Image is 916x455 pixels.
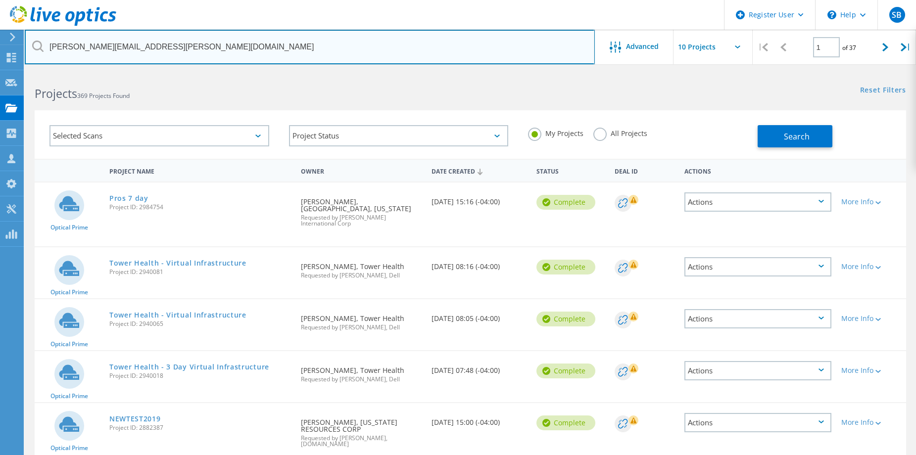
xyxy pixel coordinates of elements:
[536,195,595,210] div: Complete
[896,30,916,65] div: |
[427,247,531,280] div: [DATE] 08:16 (-04:00)
[536,415,595,430] div: Complete
[50,225,88,230] span: Optical Prime
[50,445,88,451] span: Optical Prime
[827,10,836,19] svg: \n
[301,324,422,330] span: Requested by [PERSON_NAME], Dell
[536,260,595,274] div: Complete
[684,257,831,276] div: Actions
[427,182,531,215] div: [DATE] 15:16 (-04:00)
[536,364,595,378] div: Complete
[784,131,810,142] span: Search
[296,182,427,236] div: [PERSON_NAME], [GEOGRAPHIC_DATA], [US_STATE]
[626,43,659,50] span: Advanced
[77,91,130,100] span: 369 Projects Found
[25,30,595,64] input: Search projects by name, owner, ID, company, etc
[50,289,88,295] span: Optical Prime
[109,364,269,370] a: Tower Health - 3 Day Virtual Infrastructure
[684,413,831,432] div: Actions
[301,376,422,382] span: Requested by [PERSON_NAME], Dell
[610,161,679,180] div: Deal Id
[593,128,647,137] label: All Projects
[684,192,831,212] div: Actions
[841,315,901,322] div: More Info
[679,161,836,180] div: Actions
[296,299,427,340] div: [PERSON_NAME], Tower Health
[427,403,531,436] div: [DATE] 15:00 (-04:00)
[109,373,291,379] span: Project ID: 2940018
[684,361,831,380] div: Actions
[684,309,831,328] div: Actions
[528,128,583,137] label: My Projects
[289,125,509,146] div: Project Status
[427,351,531,384] div: [DATE] 07:48 (-04:00)
[427,161,531,180] div: Date Created
[301,435,422,447] span: Requested by [PERSON_NAME], [DOMAIN_NAME]
[109,269,291,275] span: Project ID: 2940081
[841,419,901,426] div: More Info
[758,125,832,147] button: Search
[296,351,427,392] div: [PERSON_NAME], Tower Health
[109,312,246,318] a: Tower Health - Virtual Infrastructure
[301,273,422,278] span: Requested by [PERSON_NAME], Dell
[49,125,269,146] div: Selected Scans
[10,21,116,28] a: Live Optics Dashboard
[860,87,906,95] a: Reset Filters
[50,341,88,347] span: Optical Prime
[109,260,246,267] a: Tower Health - Virtual Infrastructure
[109,321,291,327] span: Project ID: 2940065
[842,44,856,52] span: of 37
[35,86,77,101] b: Projects
[109,195,148,202] a: Pros 7 day
[109,425,291,431] span: Project ID: 2882387
[296,161,427,180] div: Owner
[296,247,427,288] div: [PERSON_NAME], Tower Health
[427,299,531,332] div: [DATE] 08:05 (-04:00)
[104,161,296,180] div: Project Name
[753,30,773,65] div: |
[892,11,902,19] span: SB
[109,204,291,210] span: Project ID: 2984754
[536,312,595,326] div: Complete
[841,367,901,374] div: More Info
[109,415,161,422] a: NEWTEST2019
[531,161,610,180] div: Status
[301,215,422,227] span: Requested by [PERSON_NAME] International Corp
[841,263,901,270] div: More Info
[841,198,901,205] div: More Info
[50,393,88,399] span: Optical Prime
